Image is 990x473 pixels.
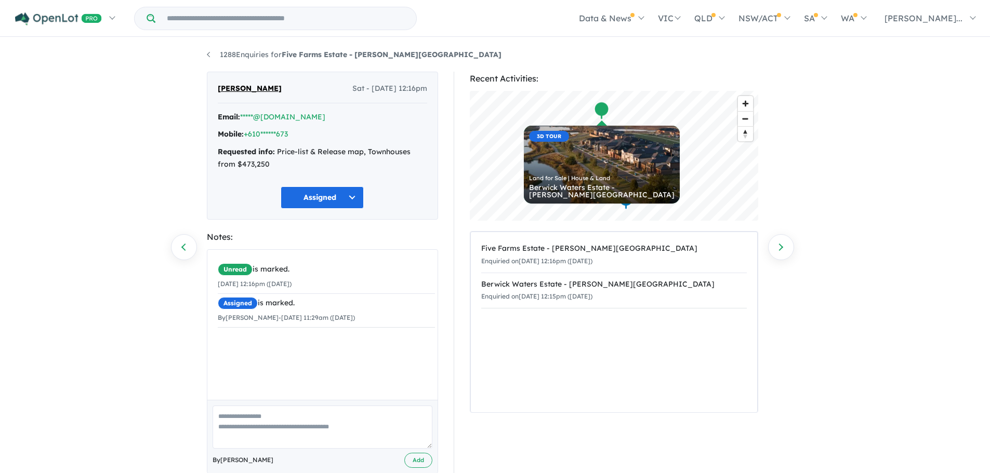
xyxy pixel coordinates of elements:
span: Unread [218,263,253,276]
span: Sat - [DATE] 12:16pm [352,83,427,95]
span: Assigned [218,297,258,309]
div: Notes: [207,230,438,244]
nav: breadcrumb [207,49,784,61]
a: 3D TOUR Land for Sale | House & Land Berwick Waters Estate - [PERSON_NAME][GEOGRAPHIC_DATA] [524,126,680,204]
small: Enquiried on [DATE] 12:16pm ([DATE]) [481,257,592,265]
div: Recent Activities: [470,72,758,86]
canvas: Map [470,91,758,221]
input: Try estate name, suburb, builder or developer [157,7,414,30]
div: Map marker [593,101,609,120]
div: Five Farms Estate - [PERSON_NAME][GEOGRAPHIC_DATA] [481,242,747,255]
div: Berwick Waters Estate - [PERSON_NAME][GEOGRAPHIC_DATA] [529,184,675,198]
img: Openlot PRO Logo White [15,12,102,25]
button: Zoom out [738,111,753,126]
div: is marked. [218,263,435,276]
small: Enquiried on [DATE] 12:15pm ([DATE]) [481,292,592,300]
strong: Requested info: [218,147,275,156]
span: [PERSON_NAME] [218,83,282,95]
strong: Five Farms Estate - [PERSON_NAME][GEOGRAPHIC_DATA] [282,50,501,59]
button: Zoom in [738,96,753,111]
span: [PERSON_NAME]... [885,13,962,23]
div: Land for Sale | House & Land [529,175,675,181]
button: Reset bearing to north [738,126,753,141]
div: Price-list & Release map, Townhouses from $473,250 [218,146,427,171]
strong: Mobile: [218,129,244,139]
button: Add [404,453,432,468]
span: 3D TOUR [529,131,569,142]
div: Berwick Waters Estate - [PERSON_NAME][GEOGRAPHIC_DATA] [481,278,747,291]
div: is marked. [218,297,435,309]
span: Zoom out [738,112,753,126]
button: Assigned [281,186,364,209]
small: [DATE] 12:16pm ([DATE]) [218,280,292,288]
a: Five Farms Estate - [PERSON_NAME][GEOGRAPHIC_DATA]Enquiried on[DATE] 12:16pm ([DATE]) [481,237,747,273]
strong: Email: [218,112,240,121]
span: By [PERSON_NAME] [213,455,273,465]
a: Berwick Waters Estate - [PERSON_NAME][GEOGRAPHIC_DATA]Enquiried on[DATE] 12:15pm ([DATE]) [481,273,747,309]
span: Reset bearing to north [738,127,753,141]
a: 1288Enquiries forFive Farms Estate - [PERSON_NAME][GEOGRAPHIC_DATA] [207,50,501,59]
small: By [PERSON_NAME] - [DATE] 11:29am ([DATE]) [218,314,355,321]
